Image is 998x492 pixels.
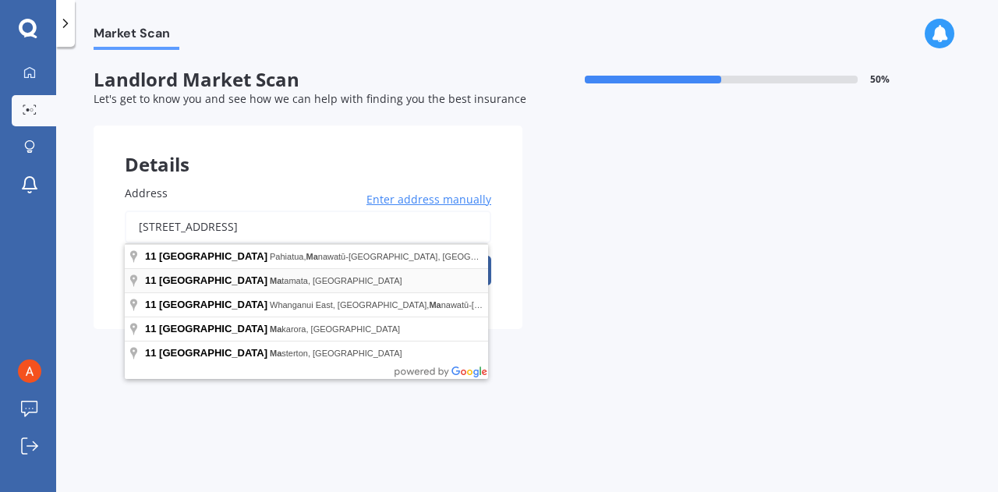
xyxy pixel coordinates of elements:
span: 11 [145,250,156,262]
span: Landlord Market Scan [94,69,522,91]
span: Let's get to know you and see how we can help with finding you the best insurance [94,91,526,106]
span: 50 % [870,74,890,85]
input: Enter address [125,211,491,243]
span: 11 [145,323,156,334]
span: [GEOGRAPHIC_DATA] [159,323,267,334]
span: [GEOGRAPHIC_DATA] [159,250,267,262]
span: 11 [145,299,156,310]
span: Address [125,186,168,200]
span: Ma [429,300,441,310]
div: Details [94,126,522,172]
span: sterton, [GEOGRAPHIC_DATA] [270,349,402,358]
span: Ma [270,276,281,285]
span: Ma [270,324,281,334]
img: ACg8ocJ1DPrndQdy0VY-cum2_ovchpW-Z7csFTowpEW_iYCCf69tUA=s96-c [18,359,41,383]
span: Ma [270,349,281,358]
span: Pahiatua, nawatū-[GEOGRAPHIC_DATA], [GEOGRAPHIC_DATA] [270,252,532,261]
span: Whanganui East, [GEOGRAPHIC_DATA], nawatū-[GEOGRAPHIC_DATA], [GEOGRAPHIC_DATA] [270,300,655,310]
span: Ma [306,252,317,261]
span: Market Scan [94,26,179,47]
span: 11 [145,347,156,359]
span: [GEOGRAPHIC_DATA] [159,274,267,286]
span: [GEOGRAPHIC_DATA] [159,347,267,359]
span: Enter address manually [366,192,491,207]
span: 11 [145,274,156,286]
span: karora, [GEOGRAPHIC_DATA] [270,324,400,334]
span: tamata, [GEOGRAPHIC_DATA] [270,276,402,285]
span: [GEOGRAPHIC_DATA] [159,299,267,310]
